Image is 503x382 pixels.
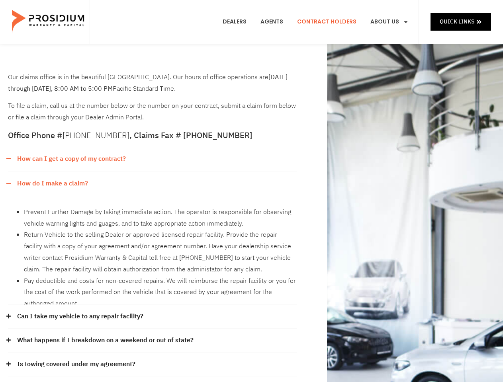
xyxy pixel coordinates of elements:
[17,359,135,370] a: Is towing covered under my agreement?
[440,17,474,27] span: Quick Links
[17,335,194,346] a: What happens if I breakdown on a weekend or out of state?
[63,129,129,141] a: [PHONE_NUMBER]
[24,207,297,230] li: Prevent Further Damage by taking immediate action. The operator is responsible for observing vehi...
[24,229,297,275] li: Return Vehicle to the selling Dealer or approved licensed repair facility. Provide the repair fac...
[8,147,297,171] div: How can I get a copy of my contract?
[291,7,362,37] a: Contract Holders
[17,153,126,165] a: How can I get a copy of my contract?
[431,13,491,30] a: Quick Links
[8,72,297,95] p: Our claims office is in the beautiful [GEOGRAPHIC_DATA]. Our hours of office operations are Pacif...
[8,305,297,329] div: Can I take my vehicle to any repair facility?
[8,353,297,376] div: Is towing covered under my agreement?
[8,195,297,305] div: How do I make a claim?
[8,131,297,139] h5: Office Phone # , Claims Fax # [PHONE_NUMBER]
[24,275,297,310] li: Pay deductible and costs for non-covered repairs. We will reimburse the repair facility or you fo...
[17,311,143,322] a: Can I take my vehicle to any repair facility?
[8,329,297,353] div: What happens if I breakdown on a weekend or out of state?
[217,7,252,37] a: Dealers
[217,7,415,37] nav: Menu
[8,72,297,123] div: To file a claim, call us at the number below or the number on your contract, submit a claim form ...
[8,72,288,94] b: [DATE] through [DATE], 8:00 AM to 5:00 PM
[254,7,289,37] a: Agents
[364,7,415,37] a: About Us
[8,170,297,172] div: How can I get a copy of my contract?
[17,178,88,189] a: How do I make a claim?
[8,172,297,195] div: How do I make a claim?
